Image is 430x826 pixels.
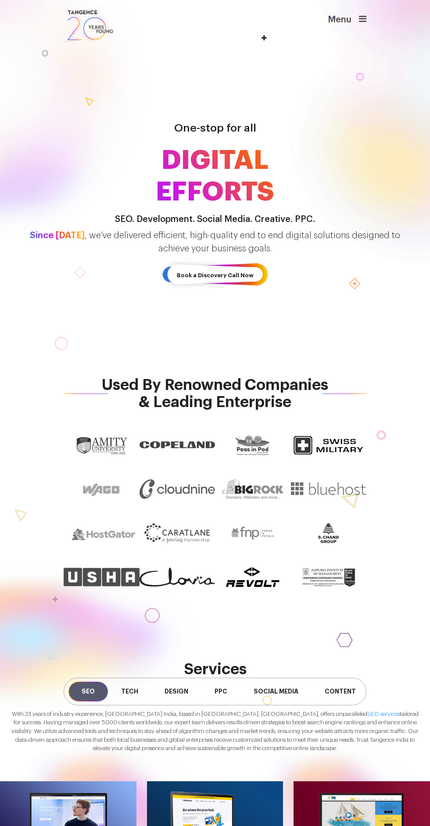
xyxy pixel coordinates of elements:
img: amitylogo.png [75,436,127,455]
span: PPC [201,682,240,701]
a: SEO services [367,711,400,717]
span: Since [DATE] [30,231,85,240]
span: Design [151,682,201,701]
a: Menu [359,18,366,25]
p: With 23 years of industry experience, [GEOGRAPHIC_DATA] India, based in [GEOGRAPHIC_DATA], [GEOGR... [11,710,419,753]
span: Content [312,682,369,701]
img: Clovia.svg [140,567,215,587]
img: pip.png [236,436,270,455]
img: Cloudnine.svg [140,479,215,499]
h2: services [64,661,366,678]
a: Book a Discovery Call Now [162,255,268,296]
span: Menu [328,15,339,16]
img: wago.png [77,479,126,499]
img: logo SVG [64,9,114,43]
span: Tech [108,682,151,701]
span: Social Media [240,682,312,701]
span: Used By Renowned Companies & Leading Enterprise [64,376,366,411]
span: SEO [68,682,108,701]
img: logo-for-website.png [294,436,363,455]
img: Revolt.svg [226,567,279,587]
img: Copeland_Standard_Logo_RGB_Blue.jpg [140,441,215,448]
span: One-stop for all [174,122,256,133]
